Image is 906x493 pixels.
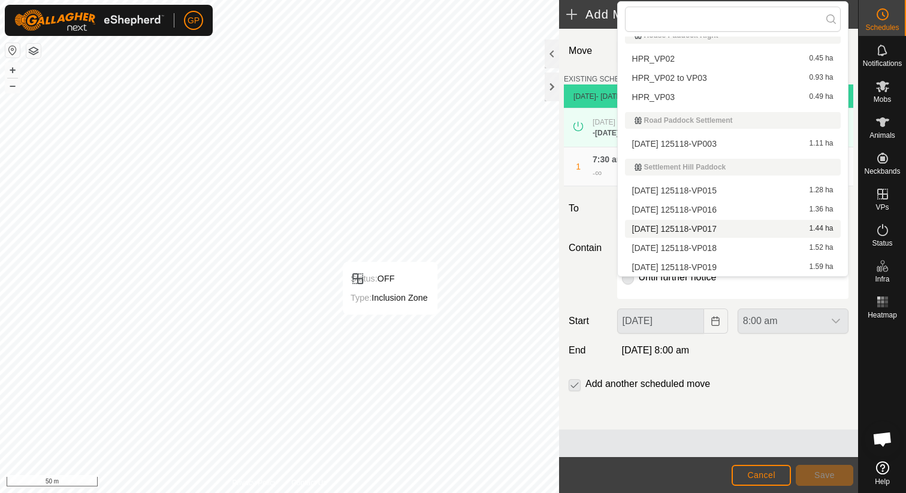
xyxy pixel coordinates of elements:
span: HPR_VP02 to VP03 [632,74,707,82]
span: 7:30 am [593,155,624,164]
label: End [564,343,612,358]
label: To [564,196,612,221]
span: [DATE] 125118-VP003 [632,140,717,148]
button: + [5,63,20,77]
div: Road Paddock Settlement [635,117,831,124]
span: [DATE] 7:30 am [595,129,648,137]
button: – [5,78,20,93]
a: Contact Us [291,477,327,488]
a: Privacy Policy [232,477,277,488]
span: [DATE] 125118-VP015 [632,186,717,195]
span: Help [875,478,890,485]
a: Help [859,456,906,490]
span: 1.59 ha [809,263,833,271]
span: 1.28 ha [809,186,833,195]
label: Move [564,38,612,64]
div: OFF [351,271,428,286]
div: Open chat [865,421,901,457]
span: [DATE] 125118-VP019 [632,263,717,271]
label: EXISTING SCHEDULES [564,74,644,84]
label: Start [564,314,612,328]
span: 1.11 ha [809,140,833,148]
span: Infra [875,276,889,283]
li: 2025-08-31 125118-VP019 [625,258,841,276]
button: Map Layers [26,44,41,58]
span: 0.45 ha [809,55,833,63]
span: Cancel [747,470,775,480]
span: GP [188,14,200,27]
span: 0.49 ha [809,93,833,101]
span: - [DATE] [596,92,623,101]
div: Settlement Hill Paddock [635,164,831,171]
button: Save [796,465,853,486]
div: - [593,128,648,138]
span: Heatmap [868,311,897,319]
span: Animals [869,132,895,139]
li: 2025-08-31 125118-VP015 [625,182,841,199]
label: Type: [351,293,372,303]
span: VPs [875,204,889,211]
h2: Add Move [566,7,798,22]
span: 0.93 ha [809,74,833,82]
button: Cancel [732,465,791,486]
span: 1.36 ha [809,205,833,214]
img: Gallagher Logo [14,10,164,31]
span: HPR_VP02 [632,55,675,63]
span: [DATE] 125118-VP017 [632,225,717,233]
label: Add another scheduled move [585,379,710,389]
span: [DATE] 6:30 am [593,118,643,126]
label: Contain [564,241,612,255]
span: 1.44 ha [809,225,833,233]
span: [DATE] [573,92,596,101]
label: Until further notice [639,273,717,282]
span: Notifications [863,60,902,67]
button: Reset Map [5,43,20,58]
span: Status [872,240,892,247]
span: [DATE] 125118-VP016 [632,205,717,214]
div: Inclusion Zone [351,291,428,305]
span: Save [814,470,835,480]
span: [DATE] 8:00 am [622,345,690,355]
span: HPR_VP03 [632,93,675,101]
div: - [593,166,602,180]
li: HPR_VP02 [625,50,841,68]
li: HPR_VP03 [625,88,841,106]
li: HPR_VP02 to VP03 [625,69,841,87]
li: 2025-08-31 125118-VP016 [625,201,841,219]
li: 2025-08-31 125118-VP017 [625,220,841,238]
li: 2025-08-31 125118-VP018 [625,239,841,257]
span: 1.52 ha [809,244,833,252]
span: Schedules [865,24,899,31]
span: Mobs [874,96,891,103]
span: ∞ [595,168,602,178]
span: [DATE] 125118-VP018 [632,244,717,252]
span: Neckbands [864,168,900,175]
li: 2025-08-31 125118-VP003 [625,135,841,153]
span: 1 [576,162,581,171]
button: Choose Date [704,308,728,334]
